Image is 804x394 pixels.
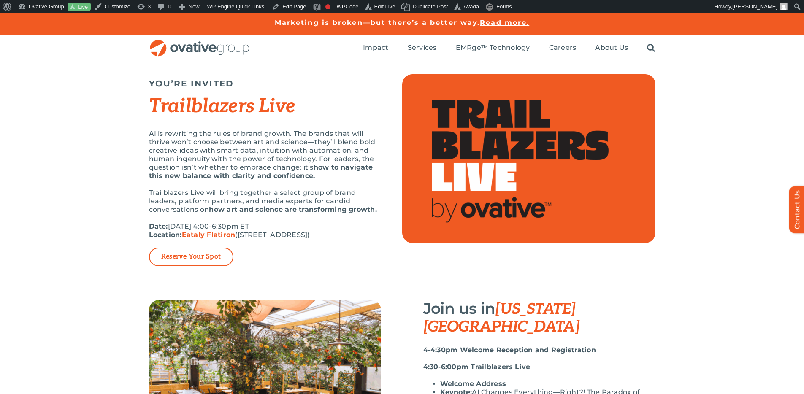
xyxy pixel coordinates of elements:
span: [PERSON_NAME] [732,3,777,10]
strong: Welcome Address [440,380,506,388]
a: About Us [595,43,628,53]
span: About Us [595,43,628,52]
a: Read more. [480,19,529,27]
h5: YOU’RE INVITED [149,78,381,89]
span: [US_STATE][GEOGRAPHIC_DATA] [423,300,580,336]
a: OG_Full_horizontal_RGB [149,39,250,47]
a: Marketing is broken—but there’s a better way. [275,19,480,27]
a: Live [68,3,91,11]
nav: Menu [363,35,655,62]
a: Careers [549,43,577,53]
a: Services [408,43,437,53]
div: Focus keyphrase not set [325,4,330,9]
span: Careers [549,43,577,52]
p: Trailblazers Live will bring together a select group of brand leaders, platform partners, and med... [149,189,381,214]
span: EMRge™ Technology [456,43,530,52]
a: Impact [363,43,388,53]
strong: Location: [149,231,236,239]
a: Search [647,43,655,53]
strong: how art and science are transforming growth. [209,205,377,213]
strong: 4:30-6:00pm Trailblazers Live [423,363,531,371]
a: Eataly Flatiron [182,231,236,239]
span: Services [408,43,437,52]
p: [DATE] 4:00-6:30pm ET ([STREET_ADDRESS]) [149,222,381,239]
a: Reserve Your Spot [161,253,221,261]
em: Trailblazers Live [149,94,295,118]
img: Top Image (2) [402,74,655,243]
h3: Join us in [423,300,655,335]
a: EMRge™ Technology [456,43,530,53]
strong: how to navigate this new balance with clarity and confidence. [149,163,373,180]
strong: Date: [149,222,168,230]
span: Impact [363,43,388,52]
p: AI is rewriting the rules of brand growth. The brands that will thrive won’t choose between art a... [149,130,381,180]
strong: 4-4:30pm Welcome Reception and Registration [423,346,596,354]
